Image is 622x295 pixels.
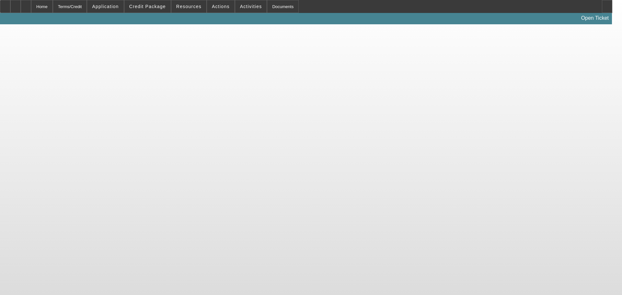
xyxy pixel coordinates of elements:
button: Credit Package [124,0,171,13]
span: Actions [212,4,230,9]
span: Resources [176,4,202,9]
a: Open Ticket [579,13,611,24]
span: Application [92,4,119,9]
button: Activities [235,0,267,13]
button: Resources [171,0,206,13]
span: Activities [240,4,262,9]
button: Actions [207,0,235,13]
span: Credit Package [129,4,166,9]
button: Application [87,0,123,13]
